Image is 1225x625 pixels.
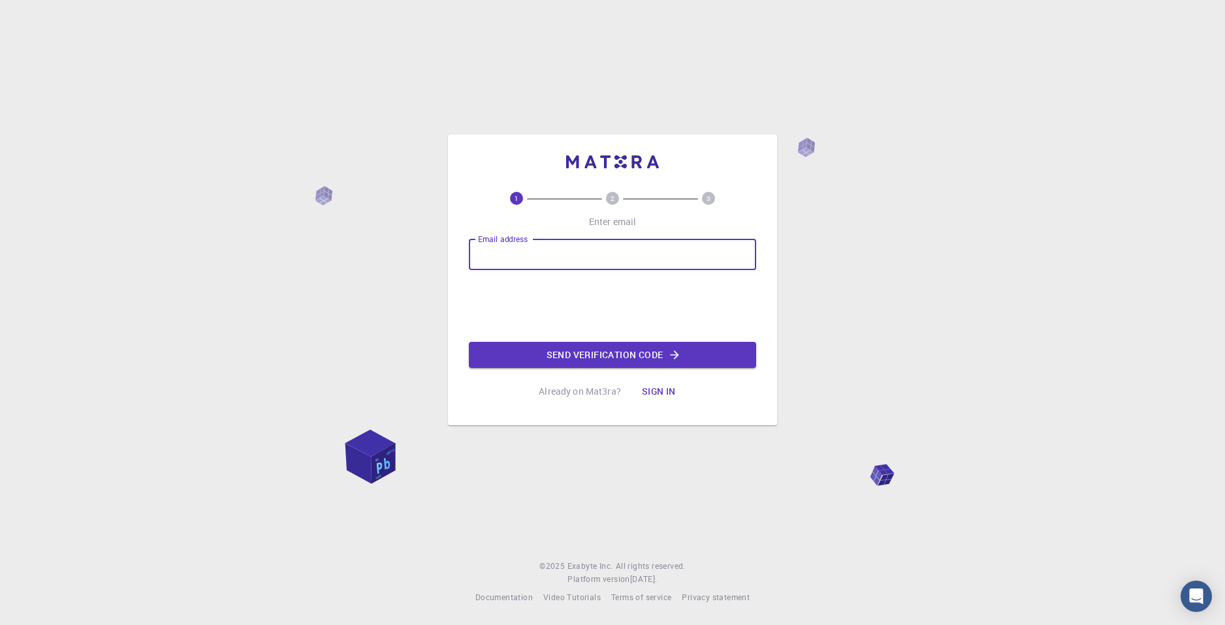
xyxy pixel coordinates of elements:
div: Open Intercom Messenger [1181,581,1212,612]
a: Terms of service [611,591,671,604]
a: Exabyte Inc. [567,560,613,573]
a: Privacy statement [682,591,750,604]
p: Already on Mat3ra? [539,385,621,398]
span: [DATE] . [630,573,658,584]
span: Documentation [475,592,533,602]
button: Sign in [631,378,686,404]
span: Privacy statement [682,592,750,602]
a: Video Tutorials [543,591,601,604]
span: All rights reserved. [616,560,686,573]
span: Video Tutorials [543,592,601,602]
a: [DATE]. [630,573,658,586]
span: Terms of service [611,592,671,602]
button: Send verification code [469,342,756,368]
a: Documentation [475,591,533,604]
span: Platform version [567,573,629,586]
p: Enter email [589,215,637,228]
span: Exabyte Inc. [567,560,613,571]
text: 3 [707,194,710,203]
text: 2 [611,194,614,203]
label: Email address [478,234,528,245]
text: 1 [515,194,518,203]
iframe: reCAPTCHA [513,281,712,331]
span: © 2025 [539,560,567,573]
